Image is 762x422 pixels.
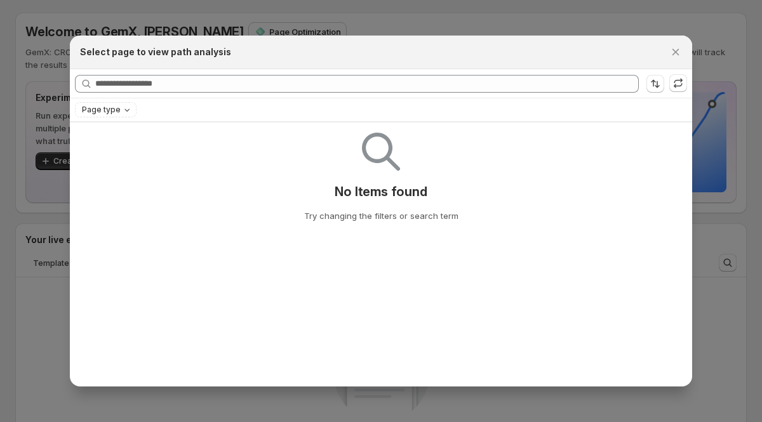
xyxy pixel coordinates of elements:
button: Page type [76,103,136,117]
p: No Items found [335,184,427,199]
button: Close [667,43,685,61]
button: Sort the results [646,75,664,93]
h2: Select page to view path analysis [80,46,231,58]
span: Page type [82,105,121,115]
p: Try changing the filters or search term [304,209,458,222]
img: Empty search results [362,133,400,171]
